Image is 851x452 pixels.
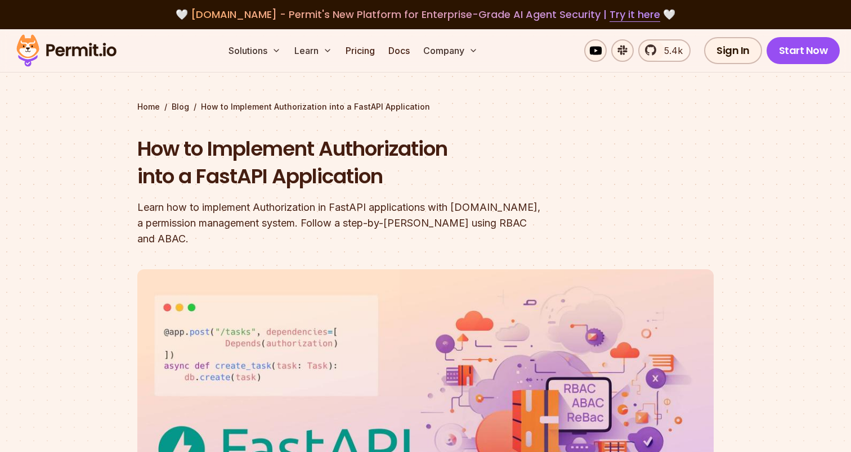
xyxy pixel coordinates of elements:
button: Company [419,39,482,62]
a: Try it here [610,7,660,22]
a: Docs [384,39,414,62]
span: 5.4k [657,44,683,57]
button: Solutions [224,39,285,62]
a: Home [137,101,160,112]
div: / / [137,101,714,112]
a: Sign In [704,37,762,64]
div: Learn how to implement Authorization in FastAPI applications with [DOMAIN_NAME], a permission man... [137,200,570,247]
div: 🤍 🤍 [27,7,824,22]
span: [DOMAIN_NAME] - Permit's New Platform for Enterprise-Grade AI Agent Security | [191,7,660,21]
a: Blog [172,101,189,112]
img: Permit logo [11,31,122,70]
h1: How to Implement Authorization into a FastAPI Application [137,135,570,191]
button: Learn [290,39,337,62]
a: 5.4k [638,39,691,62]
a: Pricing [341,39,379,62]
a: Start Now [767,37,840,64]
